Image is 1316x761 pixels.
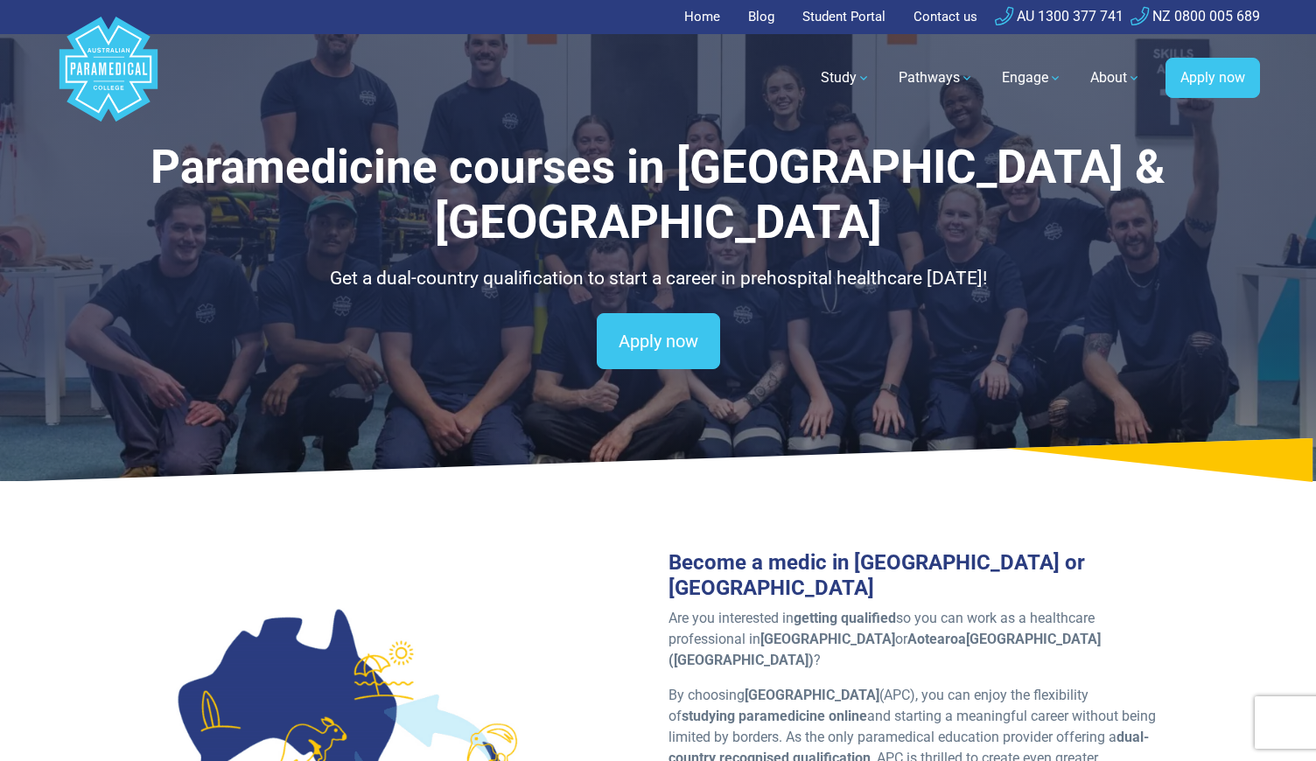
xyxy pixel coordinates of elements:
[668,631,1101,668] strong: [GEOGRAPHIC_DATA] ([GEOGRAPHIC_DATA])
[682,708,825,724] strong: studying paramedicine
[146,140,1170,251] h1: Paramedicine courses in [GEOGRAPHIC_DATA] & [GEOGRAPHIC_DATA]
[760,631,895,647] strong: [GEOGRAPHIC_DATA]
[991,53,1073,102] a: Engage
[907,631,966,647] strong: Aotearoa
[56,34,161,122] a: Australian Paramedical College
[888,53,984,102] a: Pathways
[745,687,879,703] strong: [GEOGRAPHIC_DATA]
[1080,53,1151,102] a: About
[1130,8,1260,24] a: NZ 0800 005 689
[829,708,867,724] strong: online
[668,550,1170,601] h3: Become a medic in [GEOGRAPHIC_DATA] or [GEOGRAPHIC_DATA]
[810,53,881,102] a: Study
[794,610,896,626] strong: getting qualified
[146,265,1170,293] p: Get a dual-country qualification to start a career in prehospital healthcare [DATE]!
[995,8,1123,24] a: AU 1300 377 741
[1165,58,1260,98] a: Apply now
[668,608,1170,671] p: Are you interested in so you can work as a healthcare professional in or ?
[597,313,720,369] a: Apply now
